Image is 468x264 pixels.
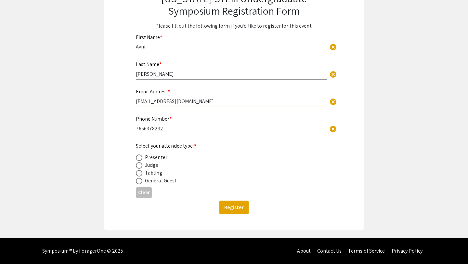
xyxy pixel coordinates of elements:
button: Clear [136,187,152,198]
button: Register [219,201,249,214]
a: Privacy Policy [392,247,422,254]
a: About [297,247,311,254]
div: Presenter [145,153,167,161]
mat-label: Email Address [136,88,170,95]
div: General Guest [145,177,176,185]
mat-label: Phone Number [136,115,172,122]
a: Terms of Service [348,247,385,254]
input: Type Here [136,125,327,132]
span: cancel [329,125,337,133]
a: Contact Us [317,247,342,254]
p: Please fill out the following form if you'd like to register for this event. [136,22,332,30]
span: cancel [329,71,337,78]
iframe: Chat [5,235,28,259]
mat-label: First Name [136,34,162,41]
div: Symposium™ by ForagerOne © 2025 [42,238,123,264]
mat-label: Select your attendee type: [136,142,196,149]
button: Clear [327,68,340,81]
input: Type Here [136,71,327,77]
button: Clear [327,95,340,108]
button: Clear [327,40,340,53]
input: Type Here [136,98,327,105]
button: Clear [327,122,340,135]
input: Type Here [136,43,327,50]
mat-label: Last Name [136,61,162,68]
div: Judge [145,161,159,169]
div: Tabling [145,169,162,177]
span: cancel [329,98,337,106]
span: cancel [329,43,337,51]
